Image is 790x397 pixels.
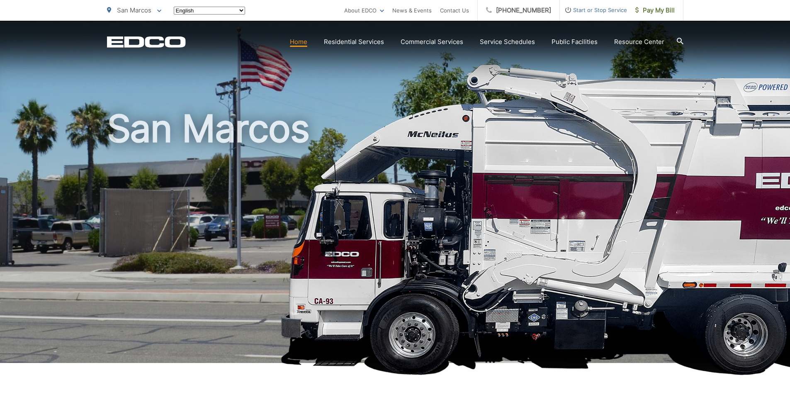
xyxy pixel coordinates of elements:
[107,108,683,370] h1: San Marcos
[440,5,469,15] a: Contact Us
[324,37,384,47] a: Residential Services
[344,5,384,15] a: About EDCO
[401,37,463,47] a: Commercial Services
[392,5,432,15] a: News & Events
[480,37,535,47] a: Service Schedules
[174,7,245,15] select: Select a language
[635,5,675,15] span: Pay My Bill
[552,37,598,47] a: Public Facilities
[290,37,307,47] a: Home
[614,37,664,47] a: Resource Center
[107,36,186,48] a: EDCD logo. Return to the homepage.
[117,6,151,14] span: San Marcos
